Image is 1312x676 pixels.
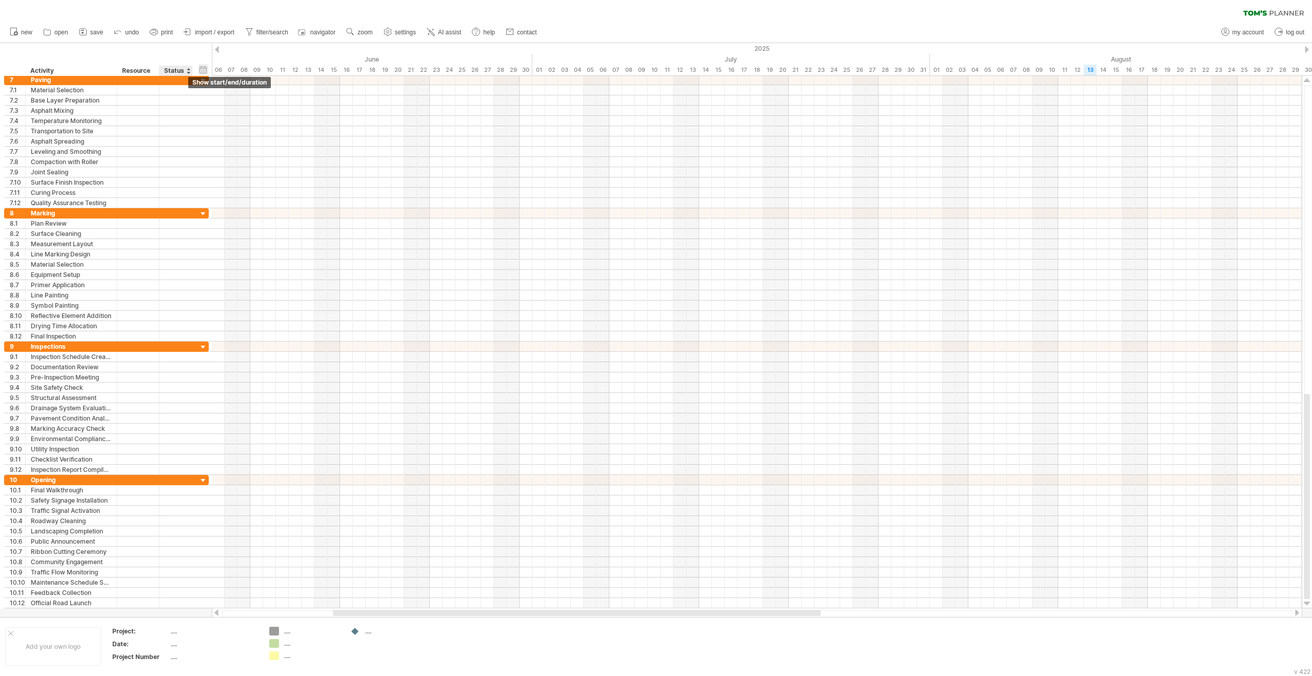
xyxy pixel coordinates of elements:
[31,75,112,85] div: Paving
[10,75,25,85] div: 7
[1045,65,1058,75] div: Sunday, 10 August 2025
[31,239,112,249] div: Measurement Layout
[686,65,699,75] div: Sunday, 13 July 2025
[31,578,112,587] div: Maintenance Schedule Setup
[31,311,112,321] div: Reflective Element Addition
[31,526,112,536] div: Landscaping Completion
[31,413,112,423] div: Pavement Condition Analysis
[90,29,103,36] span: save
[1032,65,1045,75] div: Saturday, 9 August 2025
[112,627,169,635] div: Project:
[10,578,25,587] div: 10.10
[725,65,738,75] div: Wednesday, 16 July 2025
[1122,65,1135,75] div: Saturday, 16 August 2025
[31,434,112,444] div: Environmental Compliance Audit
[1071,65,1084,75] div: Tuesday, 12 August 2025
[31,352,112,362] div: Inspection Schedule Creation
[10,218,25,228] div: 8.1
[1174,65,1186,75] div: Wednesday, 20 August 2025
[357,29,372,36] span: zoom
[879,65,891,75] div: Monday, 28 July 2025
[494,65,507,75] div: Saturday, 28 June 2025
[181,26,237,39] a: import / export
[1263,65,1276,75] div: Wednesday, 27 August 2025
[10,567,25,577] div: 10.9
[164,66,187,76] div: Status
[31,249,112,259] div: Line Marking Design
[481,65,494,75] div: Friday, 27 June 2025
[956,65,968,75] div: Sunday, 3 August 2025
[648,65,661,75] div: Thursday, 10 July 2025
[1058,65,1071,75] div: Monday, 11 August 2025
[10,495,25,505] div: 10.2
[10,116,25,126] div: 7.4
[250,65,263,75] div: Monday, 9 June 2025
[532,54,930,65] div: July 2025
[391,65,404,75] div: Friday, 20 June 2025
[365,627,421,635] div: ....
[866,65,879,75] div: Sunday, 27 July 2025
[1084,65,1097,75] div: Wednesday, 13 August 2025
[31,495,112,505] div: Safety Signage Installation
[314,65,327,75] div: Saturday, 14 June 2025
[171,640,257,648] div: ....
[31,177,112,187] div: Surface Finish Inspection
[31,147,112,156] div: Leveling and Smoothing
[1007,65,1020,75] div: Thursday, 7 August 2025
[468,65,481,75] div: Thursday, 26 June 2025
[10,249,25,259] div: 8.4
[943,65,956,75] div: Saturday, 2 August 2025
[981,65,994,75] div: Tuesday, 5 August 2025
[1148,65,1161,75] div: Monday, 18 August 2025
[532,65,545,75] div: Tuesday, 1 July 2025
[31,444,112,454] div: Utility Inspection
[195,29,234,36] span: import / export
[344,26,375,39] a: zoom
[31,106,112,115] div: Asphalt Mixing
[930,65,943,75] div: Friday, 1 August 2025
[10,506,25,515] div: 10.3
[296,26,339,39] a: navigator
[10,208,25,218] div: 8
[1199,65,1212,75] div: Friday, 22 August 2025
[10,557,25,567] div: 10.8
[31,157,112,167] div: Compaction with Roller
[31,188,112,197] div: Curing Process
[276,65,289,75] div: Wednesday, 11 June 2025
[10,167,25,177] div: 7.9
[31,557,112,567] div: Community Engagement
[1286,29,1304,36] span: log out
[31,270,112,280] div: Equipment Setup
[171,627,257,635] div: ....
[31,229,112,238] div: Surface Cleaning
[1135,65,1148,75] div: Sunday, 17 August 2025
[10,157,25,167] div: 7.8
[243,26,291,39] a: filter/search
[31,95,112,105] div: Base Layer Preparation
[10,342,25,351] div: 9
[840,65,853,75] div: Friday, 25 July 2025
[455,65,468,75] div: Wednesday, 25 June 2025
[302,65,314,75] div: Friday, 13 June 2025
[1020,65,1032,75] div: Friday, 8 August 2025
[802,65,814,75] div: Tuesday, 22 July 2025
[31,85,112,95] div: Material Selection
[10,95,25,105] div: 7.2
[10,239,25,249] div: 8.3
[10,85,25,95] div: 7.1
[558,65,571,75] div: Thursday, 3 July 2025
[7,26,35,39] a: new
[10,536,25,546] div: 10.6
[763,65,776,75] div: Saturday, 19 July 2025
[483,29,495,36] span: help
[381,26,419,39] a: settings
[212,65,225,75] div: Friday, 6 June 2025
[284,651,340,660] div: ....
[31,208,112,218] div: Marking
[327,65,340,75] div: Sunday, 15 June 2025
[76,26,106,39] a: save
[31,588,112,598] div: Feedback Collection
[31,321,112,331] div: Drying Time Allocation
[750,65,763,75] div: Friday, 18 July 2025
[738,65,750,75] div: Thursday, 17 July 2025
